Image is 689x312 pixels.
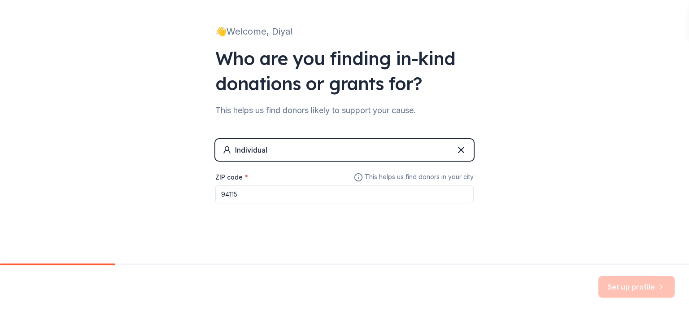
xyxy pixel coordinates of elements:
input: 12345 (U.S. only) [215,185,474,203]
span: This helps us find donors in your city [354,171,474,183]
div: 👋 Welcome, Diya! [215,24,474,39]
label: ZIP code [215,173,248,182]
div: Who are you finding in-kind donations or grants for? [215,46,474,96]
div: This helps us find donors likely to support your cause. [215,103,474,118]
div: Individual [235,145,267,155]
